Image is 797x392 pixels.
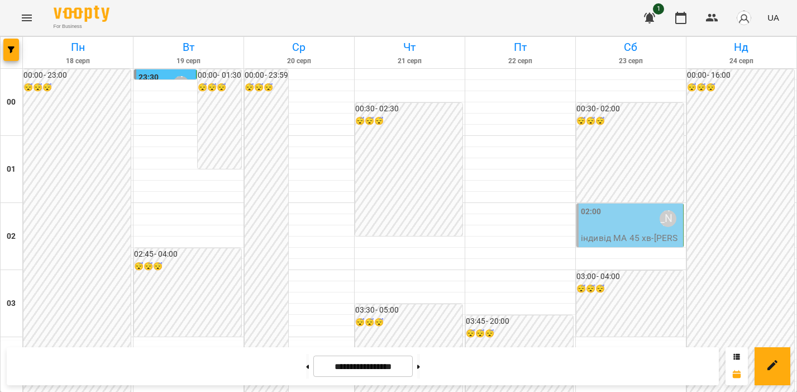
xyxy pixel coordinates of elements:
[581,232,681,258] p: індивід МА 45 хв - [PERSON_NAME]
[467,39,574,56] h6: Пт
[653,3,664,15] span: 1
[356,39,463,56] h6: Чт
[25,39,131,56] h6: Пн
[466,328,573,340] h6: 😴😴😴
[355,115,462,127] h6: 😴😴😴
[198,69,241,82] h6: 00:00 - 01:30
[7,297,16,310] h6: 03
[54,6,109,22] img: Voopty Logo
[576,283,684,295] h6: 😴😴😴
[355,304,462,317] h6: 03:30 - 05:00
[581,206,602,218] label: 02:00
[576,271,684,283] h6: 03:00 - 04:00
[736,10,752,26] img: avatar_s.png
[23,69,131,82] h6: 00:00 - 23:00
[245,69,288,82] h6: 00:00 - 23:59
[139,72,159,84] label: 23:30
[687,69,794,82] h6: 00:00 - 16:00
[135,39,242,56] h6: Вт
[660,210,676,227] div: Самсонова Ніла
[173,76,189,93] div: Самсонова Ніла
[245,82,288,94] h6: 😴😴😴
[54,23,109,30] span: For Business
[7,96,16,108] h6: 00
[578,56,684,67] h6: 23 серп
[23,82,131,94] h6: 😴😴😴
[467,56,574,67] h6: 22 серп
[7,230,16,243] h6: 02
[246,56,352,67] h6: 20 серп
[25,56,131,67] h6: 18 серп
[356,56,463,67] h6: 21 серп
[578,39,684,56] h6: Сб
[688,39,795,56] h6: Нд
[355,103,462,115] h6: 00:30 - 02:30
[687,82,794,94] h6: 😴😴😴
[13,4,40,31] button: Menu
[134,248,241,261] h6: 02:45 - 04:00
[466,315,573,328] h6: 03:45 - 20:00
[576,103,684,115] h6: 00:30 - 02:00
[767,12,779,23] span: UA
[198,82,241,94] h6: 😴😴😴
[576,115,684,127] h6: 😴😴😴
[355,317,462,329] h6: 😴😴😴
[763,7,784,28] button: UA
[688,56,795,67] h6: 24 серп
[7,163,16,176] h6: 01
[135,56,242,67] h6: 19 серп
[246,39,352,56] h6: Ср
[134,261,241,273] h6: 😴😴😴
